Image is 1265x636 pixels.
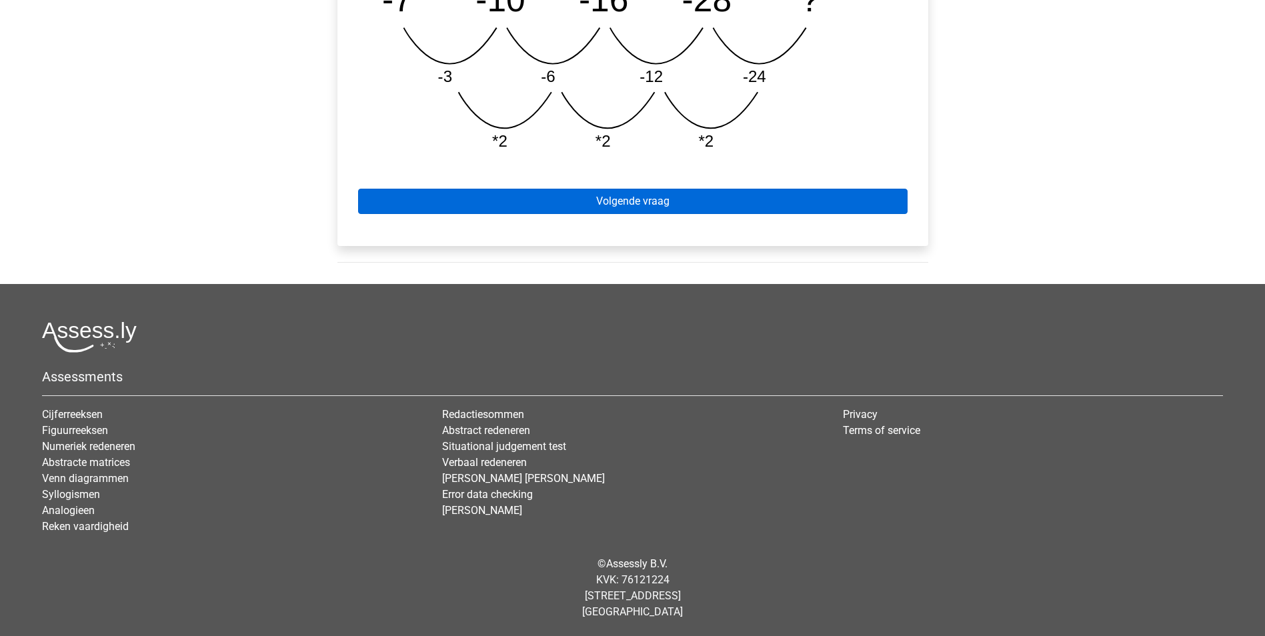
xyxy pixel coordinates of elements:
[442,488,533,501] a: Error data checking
[42,488,100,501] a: Syllogismen
[42,456,130,469] a: Abstracte matrices
[843,408,878,421] a: Privacy
[42,408,103,421] a: Cijferreeksen
[42,472,129,485] a: Venn diagrammen
[442,472,605,485] a: [PERSON_NAME] [PERSON_NAME]
[42,424,108,437] a: Figuurreeksen
[442,456,527,469] a: Verbaal redeneren
[42,369,1223,385] h5: Assessments
[442,408,524,421] a: Redactiesommen
[442,504,522,517] a: [PERSON_NAME]
[32,545,1233,631] div: © KVK: 76121224 [STREET_ADDRESS] [GEOGRAPHIC_DATA]
[42,520,129,533] a: Reken vaardigheid
[42,321,137,353] img: Assessly logo
[437,67,452,85] tspan: -3
[42,440,135,453] a: Numeriek redeneren
[442,424,530,437] a: Abstract redeneren
[743,67,766,85] tspan: -24
[541,67,555,85] tspan: -6
[42,504,95,517] a: Analogieen
[843,424,920,437] a: Terms of service
[640,67,663,85] tspan: -12
[358,189,908,214] a: Volgende vraag
[442,440,566,453] a: Situational judgement test
[606,557,668,570] a: Assessly B.V.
